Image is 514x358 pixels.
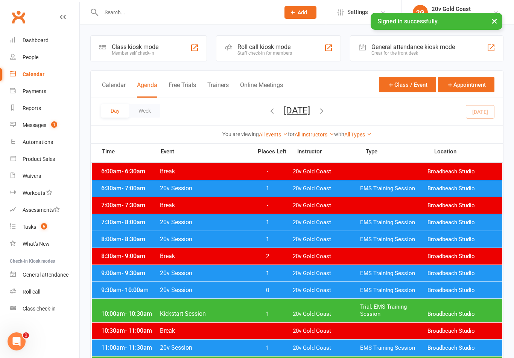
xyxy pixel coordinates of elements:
[293,185,360,192] span: 20v Gold Coast
[23,224,36,230] div: Tasks
[413,5,428,20] div: 2G
[10,219,79,236] a: Tasks 6
[122,286,149,294] span: - 10:00am
[160,286,248,294] span: 20v Session
[137,81,157,98] button: Agenda
[23,54,38,60] div: People
[360,219,427,226] span: EMS Training Session
[293,202,360,209] span: 20v Gold Coast
[427,236,495,243] span: Broadbeach Studio
[99,286,160,294] span: 9:30am
[169,81,196,98] button: Free Trials
[293,219,360,226] span: 20v Gold Coast
[122,269,145,277] span: - 9:30am
[10,300,79,317] a: Class kiosk mode
[122,219,145,226] span: - 8:00am
[122,236,145,243] span: - 8:30am
[293,287,360,294] span: 20v Gold Coast
[99,185,160,192] span: 6:30am
[366,149,434,155] span: Type
[160,202,248,209] span: Break
[344,132,372,138] a: All Types
[99,344,160,351] span: 11:00am
[99,7,275,18] input: Search...
[293,253,360,260] span: 20v Gold Coast
[125,344,152,351] span: - 11:30am
[295,132,334,138] a: All Instructors
[129,104,160,118] button: Week
[23,122,46,128] div: Messages
[122,185,145,192] span: - 7:00am
[10,168,79,185] a: Waivers
[23,207,60,213] div: Assessments
[23,241,50,247] div: What's New
[371,43,455,50] div: General attendance kiosk mode
[8,332,26,350] iframe: Intercom live chat
[99,168,160,175] span: 6:00am
[112,43,158,50] div: Class kiosk mode
[432,6,471,12] div: 20v Gold Coast
[360,270,427,277] span: EMS Training Session
[23,306,56,312] div: Class check-in
[427,270,495,277] span: Broadbeach Studio
[248,270,287,277] span: 1
[222,131,259,137] strong: You are viewing
[23,139,53,145] div: Automations
[248,202,287,209] span: -
[248,344,287,352] span: 1
[99,236,160,243] span: 8:00am
[99,310,160,317] span: 10:00am
[10,202,79,219] a: Assessments
[41,223,47,229] span: 6
[248,311,287,318] span: 1
[102,81,126,98] button: Calendar
[9,8,28,26] a: Clubworx
[293,311,360,318] span: 20v Gold Coast
[360,185,427,192] span: EMS Training Session
[10,185,79,202] a: Workouts
[379,77,436,92] button: Class / Event
[99,327,160,334] span: 10:30am
[160,168,248,175] span: Break
[10,266,79,283] a: General attendance kiosk mode
[427,202,495,209] span: Broadbeach Studio
[99,269,160,277] span: 9:00am
[298,9,307,15] span: Add
[293,270,360,277] span: 20v Gold Coast
[23,173,41,179] div: Waivers
[23,190,45,196] div: Workouts
[51,121,57,128] span: 1
[160,310,248,317] span: Kickstart Session
[297,149,366,155] span: Instructor
[10,49,79,66] a: People
[427,311,495,318] span: Broadbeach Studio
[293,168,360,175] span: 20v Gold Coast
[99,219,160,226] span: 7:30am
[427,185,495,192] span: Broadbeach Studio
[427,344,495,352] span: Broadbeach Studio
[347,4,368,21] span: Settings
[99,202,160,209] span: 7:00am
[427,287,495,294] span: Broadbeach Studio
[23,332,29,338] span: 1
[10,32,79,49] a: Dashboard
[248,168,287,175] span: -
[122,168,145,175] span: - 6:30am
[10,151,79,168] a: Product Sales
[23,88,46,94] div: Payments
[10,66,79,83] a: Calendar
[160,344,248,351] span: 20v Session
[248,253,287,260] span: 2
[160,236,248,243] span: 20v Session
[160,252,248,260] span: Break
[125,310,152,317] span: - 10:30am
[371,50,455,56] div: Great for the front desk
[248,185,287,192] span: 1
[207,81,229,98] button: Trainers
[10,283,79,300] a: Roll call
[360,303,427,318] span: Trial, EMS Training Session
[284,105,310,116] button: [DATE]
[427,253,495,260] span: Broadbeach Studio
[160,327,248,334] span: Break
[23,156,55,162] div: Product Sales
